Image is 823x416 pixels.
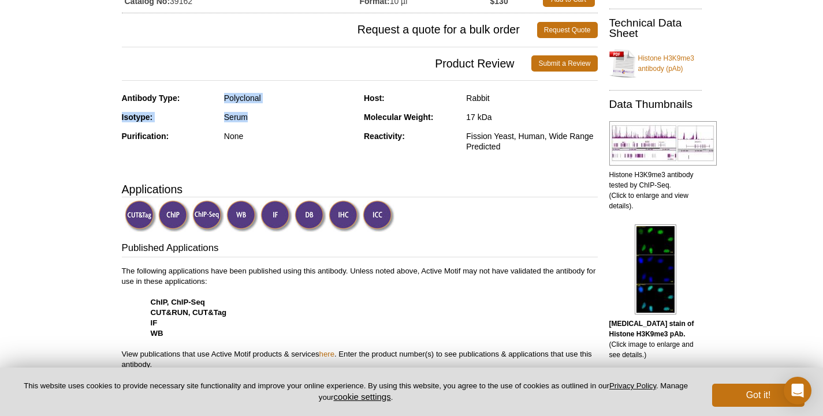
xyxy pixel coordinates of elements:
strong: Purification: [122,132,169,141]
button: Got it! [712,384,805,407]
img: Immunofluorescence Validated [260,200,292,232]
p: Histone H3K9me3 antibody tested by ChIP-Seq. (Click to enlarge and view details). [609,170,702,211]
a: Privacy Policy [609,381,656,390]
div: Serum [224,112,355,122]
p: (Click image to enlarge and see details.) [609,318,702,360]
strong: ChIP, ChIP-Seq [151,298,205,306]
div: Fission Yeast, Human, Wide Range Predicted [466,131,597,152]
div: None [224,131,355,141]
strong: IF [151,318,158,327]
div: Rabbit [466,93,597,103]
button: cookie settings [333,392,390,402]
span: Product Review [122,55,532,72]
div: 17 kDa [466,112,597,122]
h2: Data Thumbnails [609,99,702,110]
p: The following applications have been published using this antibody. Unless noted above, Active Mo... [122,266,598,370]
p: This website uses cookies to provide necessary site functionality and improve your online experie... [18,381,693,403]
img: Immunohistochemistry Validated [329,200,360,232]
img: Western Blot Validated [226,200,258,232]
span: Request a quote for a bulk order [122,22,537,38]
a: Histone H3K9me3 antibody (pAb) [609,46,702,81]
img: Histone H3K9me3 antibody (pAb) tested by immunofluorescence. [635,224,676,314]
strong: Host: [364,93,385,103]
strong: CUT&RUN, CUT&Tag [151,308,227,317]
h2: Technical Data Sheet [609,18,702,39]
img: Histone H3K9me3 antibody tested by ChIP-Seq. [609,121,717,166]
img: ChIP-Seq Validated [192,200,224,232]
img: Dot Blot Validated [295,200,326,232]
img: CUT&Tag Validated [125,200,157,232]
img: Immunocytochemistry Validated [363,200,394,232]
strong: Molecular Weight: [364,113,433,122]
img: ChIP Validated [158,200,190,232]
strong: Reactivity: [364,132,405,141]
strong: Isotype: [122,113,153,122]
div: Open Intercom Messenger [784,377,811,404]
div: Polyclonal [224,93,355,103]
strong: Antibody Type: [122,93,180,103]
a: Submit a Review [531,55,597,72]
b: [MEDICAL_DATA] stain of Histone H3K9me3 pAb. [609,320,694,338]
a: here [319,350,334,358]
a: Request Quote [537,22,598,38]
h3: Published Applications [122,241,598,257]
strong: WB [151,329,163,338]
h3: Applications [122,181,598,198]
